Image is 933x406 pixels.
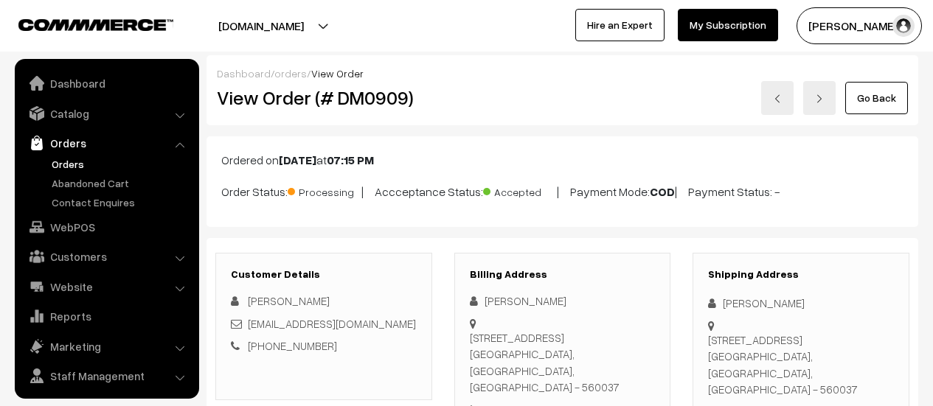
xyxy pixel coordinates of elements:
[650,184,675,199] b: COD
[18,19,173,30] img: COMMMERCE
[845,82,908,114] a: Go Back
[248,339,337,352] a: [PHONE_NUMBER]
[311,67,364,80] span: View Order
[815,94,824,103] img: right-arrow.png
[470,329,656,396] div: [STREET_ADDRESS] [GEOGRAPHIC_DATA], [GEOGRAPHIC_DATA], [GEOGRAPHIC_DATA] - 560037
[483,181,557,200] span: Accepted
[470,268,656,281] h3: Billing Address
[708,268,894,281] h3: Shipping Address
[18,303,194,329] a: Reports
[18,214,194,240] a: WebPOS
[708,332,894,398] div: [STREET_ADDRESS] [GEOGRAPHIC_DATA], [GEOGRAPHIC_DATA], [GEOGRAPHIC_DATA] - 560037
[48,156,194,172] a: Orders
[48,175,194,191] a: Abandoned Cart
[221,181,903,200] p: Order Status: | Accceptance Status: | Payment Mode: | Payment Status: -
[167,7,355,44] button: [DOMAIN_NAME]
[217,67,271,80] a: Dashboard
[327,153,374,167] b: 07:15 PM
[231,268,417,281] h3: Customer Details
[18,333,194,360] a: Marketing
[18,70,194,97] a: Dashboard
[470,293,656,309] div: [PERSON_NAME]
[221,151,903,169] p: Ordered on at
[217,66,908,81] div: / /
[892,15,915,37] img: user
[708,295,894,312] div: [PERSON_NAME]
[248,317,416,330] a: [EMAIL_ADDRESS][DOMAIN_NAME]
[217,86,432,109] h2: View Order (# DM0909)
[279,153,316,167] b: [DATE]
[48,195,194,210] a: Contact Enquires
[18,273,194,300] a: Website
[18,363,194,389] a: Staff Management
[18,100,194,127] a: Catalog
[575,9,665,41] a: Hire an Expert
[797,7,922,44] button: [PERSON_NAME]
[18,15,148,32] a: COMMMERCE
[248,294,330,307] span: [PERSON_NAME]
[18,130,194,156] a: Orders
[18,243,194,270] a: Customers
[678,9,778,41] a: My Subscription
[274,67,307,80] a: orders
[288,181,361,200] span: Processing
[773,94,782,103] img: left-arrow.png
